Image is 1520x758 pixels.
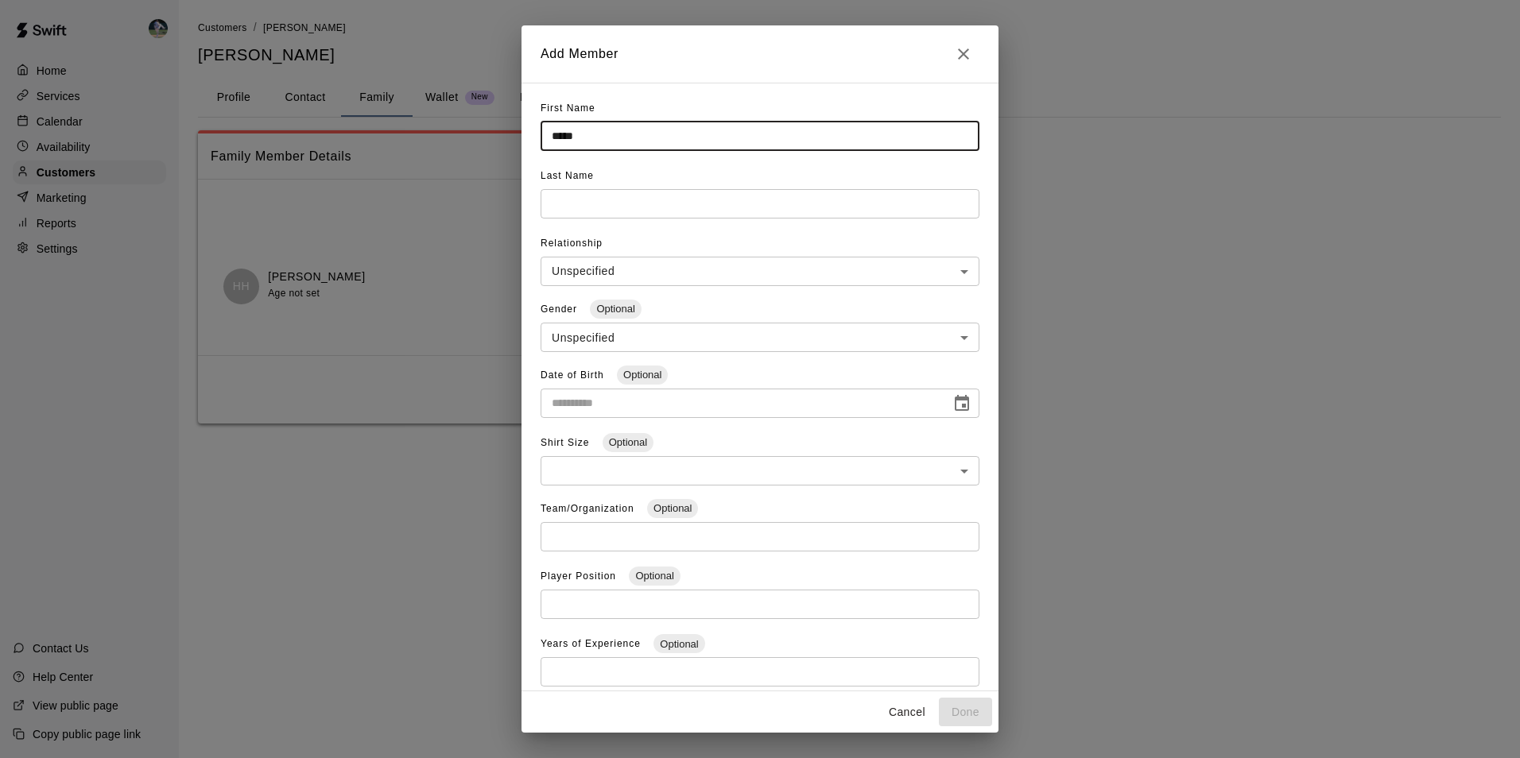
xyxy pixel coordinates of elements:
[541,503,638,514] span: Team/Organization
[653,638,704,650] span: Optional
[946,388,978,420] button: Choose date
[541,638,644,649] span: Years of Experience
[541,102,595,114] span: First Name
[541,238,603,249] span: Relationship
[541,170,594,181] span: Last Name
[603,436,653,448] span: Optional
[629,570,680,582] span: Optional
[617,369,668,381] span: Optional
[882,698,933,727] button: Cancel
[541,369,607,381] span: Date of Birth
[590,303,641,315] span: Optional
[948,38,979,70] button: Close
[522,25,998,83] h2: Add Member
[541,304,580,315] span: Gender
[541,437,593,448] span: Shirt Size
[647,502,698,514] span: Optional
[541,257,979,286] div: Unspecified
[541,323,979,352] div: Unspecified
[541,570,619,582] span: Player Position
